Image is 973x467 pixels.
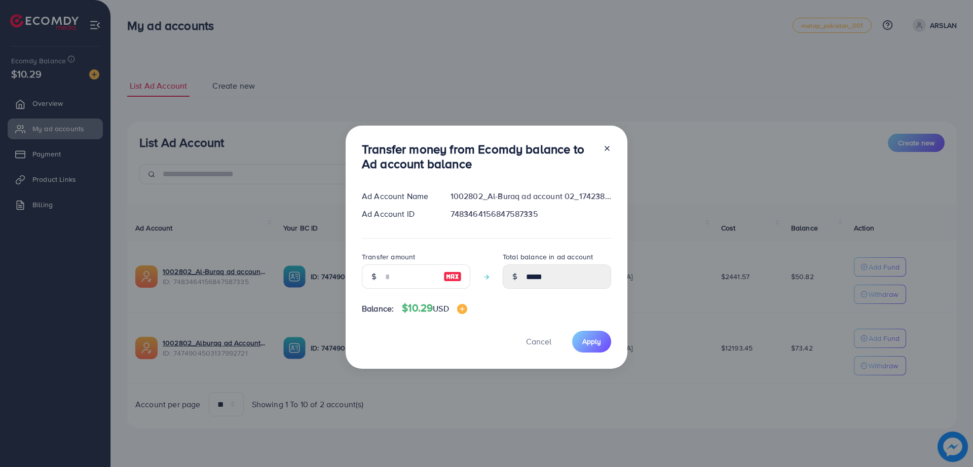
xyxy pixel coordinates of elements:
[443,270,462,283] img: image
[433,303,448,314] span: USD
[362,142,595,171] h3: Transfer money from Ecomdy balance to Ad account balance
[354,208,442,220] div: Ad Account ID
[402,302,467,315] h4: $10.29
[362,303,394,315] span: Balance:
[582,336,601,346] span: Apply
[362,252,415,262] label: Transfer amount
[526,336,551,347] span: Cancel
[442,208,619,220] div: 7483464156847587335
[572,331,611,353] button: Apply
[503,252,593,262] label: Total balance in ad account
[354,190,442,202] div: Ad Account Name
[457,304,467,314] img: image
[513,331,564,353] button: Cancel
[442,190,619,202] div: 1002802_Al-Buraq ad account 02_1742380041767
